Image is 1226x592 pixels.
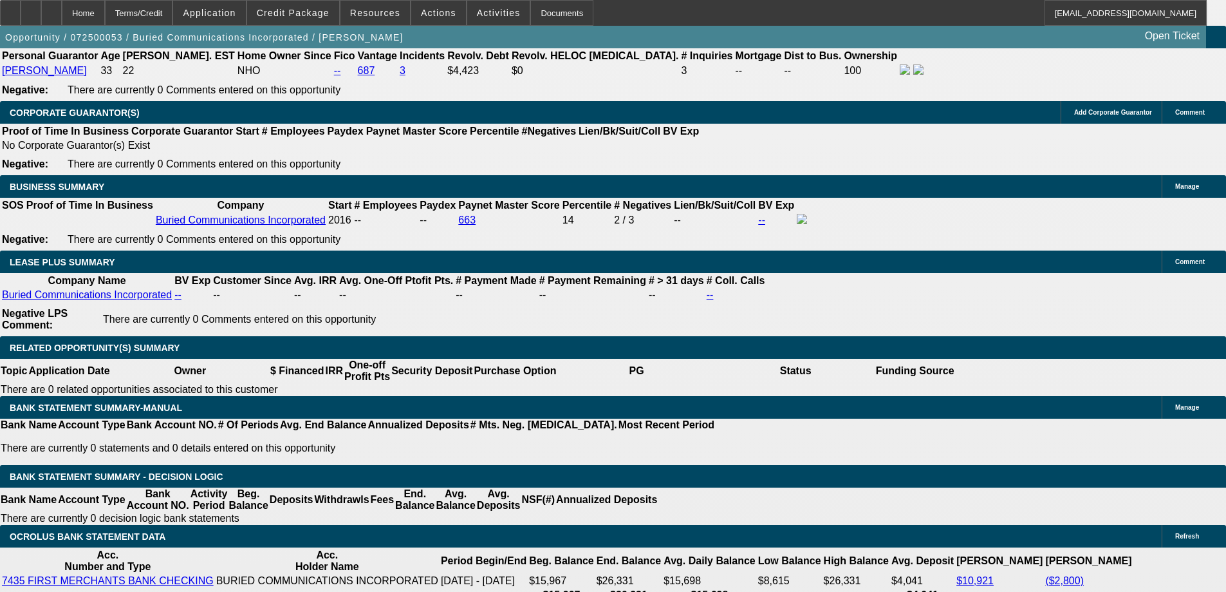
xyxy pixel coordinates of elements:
b: Negative: [2,234,48,245]
th: IRR [324,359,344,383]
th: Account Type [57,488,126,512]
b: Incidents [400,50,445,61]
b: Company Name [48,275,126,286]
th: One-off Profit Pts [344,359,391,383]
span: There are currently 0 Comments entered on this opportunity [68,234,340,245]
span: LEASE PLUS SUMMARY [10,257,115,267]
th: Owner [111,359,270,383]
td: -- [673,213,756,227]
th: Activity Period [190,488,228,512]
span: Refresh [1175,533,1199,540]
b: Mortgage [736,50,782,61]
b: # Payment Made [456,275,536,286]
div: 14 [562,215,611,226]
th: Period Begin/End [440,549,527,573]
th: PG [557,359,716,383]
td: NHO [237,64,332,78]
th: # Of Periods [218,419,279,432]
b: Paynet Master Score [458,200,559,211]
th: Withdrawls [313,488,369,512]
b: Avg. One-Off Ptofit Pts. [339,275,453,286]
span: There are currently 0 Comments entered on this opportunity [68,84,340,95]
th: $ Financed [270,359,325,383]
img: facebook-icon.png [900,64,910,75]
b: # > 31 days [649,275,704,286]
td: -- [539,289,647,301]
th: Acc. Holder Name [216,549,439,573]
b: Revolv. Debt [447,50,509,61]
span: Comment [1175,109,1205,116]
th: Bank Account NO. [126,419,218,432]
span: Application [183,8,236,18]
span: Actions [421,8,456,18]
span: Manage [1175,183,1199,190]
a: Open Ticket [1140,25,1205,47]
b: Personal Guarantor [2,50,98,61]
th: Proof of Time In Business [26,199,154,212]
th: Annualized Deposits [367,419,469,432]
th: End. Balance [395,488,435,512]
b: Percentile [562,200,611,211]
b: Paynet Master Score [366,126,467,137]
span: Opportunity / 072500053 / Buried Communications Incorporated / [PERSON_NAME] [5,32,404,43]
a: -- [174,289,181,300]
span: Credit Package [257,8,330,18]
td: -- [212,289,292,301]
td: 2016 [328,213,352,227]
b: #Negatives [522,126,577,137]
b: BV Exp [758,200,794,211]
th: Beg. Balance [528,549,594,573]
th: Deposits [269,488,314,512]
th: Avg. Balance [435,488,476,512]
span: Manage [1175,404,1199,411]
th: Most Recent Period [618,419,715,432]
td: 22 [122,64,236,78]
a: 663 [458,215,476,225]
th: Bank Account NO. [126,488,190,512]
th: [PERSON_NAME] [956,549,1043,573]
b: Paydex [420,200,456,211]
td: -- [648,289,705,301]
a: [PERSON_NAME] [2,65,87,76]
b: BV Exp [174,275,210,286]
th: [PERSON_NAME] [1045,549,1132,573]
th: Low Balance [757,549,822,573]
td: $4,423 [447,64,510,78]
button: Resources [340,1,410,25]
div: 2 / 3 [614,215,671,226]
span: There are currently 0 Comments entered on this opportunity [103,314,376,325]
a: 687 [358,65,375,76]
td: -- [339,289,454,301]
td: 3 [680,64,733,78]
b: # Coll. Calls [707,275,765,286]
span: BUSINESS SUMMARY [10,182,104,192]
th: Avg. Deposits [476,488,521,512]
b: # Payment Remaining [539,275,646,286]
th: SOS [1,199,24,212]
button: Activities [467,1,530,25]
span: Add Corporate Guarantor [1074,109,1152,116]
a: 3 [400,65,405,76]
th: Annualized Deposits [555,488,658,512]
b: Percentile [470,126,519,137]
span: CORPORATE GUARANTOR(S) [10,108,140,118]
td: $15,967 [528,575,594,587]
th: Proof of Time In Business [1,125,129,138]
td: $15,698 [663,575,756,587]
td: $0 [511,64,680,78]
th: Acc. Number and Type [1,549,214,573]
span: -- [354,215,361,225]
span: There are currently 0 Comments entered on this opportunity [68,158,340,169]
span: RELATED OPPORTUNITY(S) SUMMARY [10,343,180,353]
a: ($2,800) [1045,575,1084,586]
th: Purchase Option [473,359,557,383]
td: No Corporate Guarantor(s) Exist [1,139,705,152]
b: Customer Since [213,275,292,286]
b: Company [217,200,264,211]
span: BANK STATEMENT SUMMARY-MANUAL [10,403,182,413]
td: $8,615 [757,575,822,587]
span: Bank Statement Summary - Decision Logic [10,472,223,482]
th: High Balance [823,549,889,573]
b: Start [236,126,259,137]
th: Avg. Daily Balance [663,549,756,573]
